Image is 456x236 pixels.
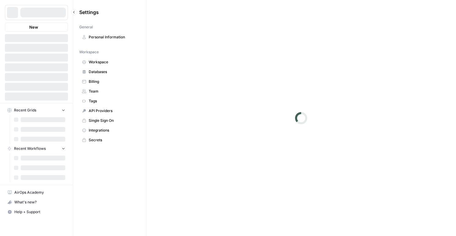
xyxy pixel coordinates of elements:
button: Recent Workflows [5,144,68,153]
a: Billing [79,77,140,86]
a: Personal Information [79,32,140,42]
span: Settings [79,9,99,16]
a: Secrets [79,135,140,145]
span: Integrations [89,128,137,133]
span: General [79,24,93,30]
a: Workspace [79,57,140,67]
span: Team [89,89,137,94]
span: Workspace [89,59,137,65]
span: New [29,24,38,30]
span: Recent Grids [14,107,36,113]
span: Databases [89,69,137,75]
a: AirOps Academy [5,188,68,197]
span: Help + Support [14,209,65,215]
a: Single Sign On [79,116,140,125]
span: Secrets [89,137,137,143]
a: Team [79,86,140,96]
span: Personal Information [89,34,137,40]
span: Single Sign On [89,118,137,123]
span: Workspace [79,49,99,55]
button: New [5,23,68,32]
button: Help + Support [5,207,68,217]
a: Integrations [79,125,140,135]
span: API Providers [89,108,137,114]
button: What's new? [5,197,68,207]
a: API Providers [79,106,140,116]
a: Databases [79,67,140,77]
span: Recent Workflows [14,146,46,151]
span: Billing [89,79,137,84]
span: AirOps Academy [14,190,65,195]
a: Tags [79,96,140,106]
button: Recent Grids [5,106,68,115]
span: Tags [89,98,137,104]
